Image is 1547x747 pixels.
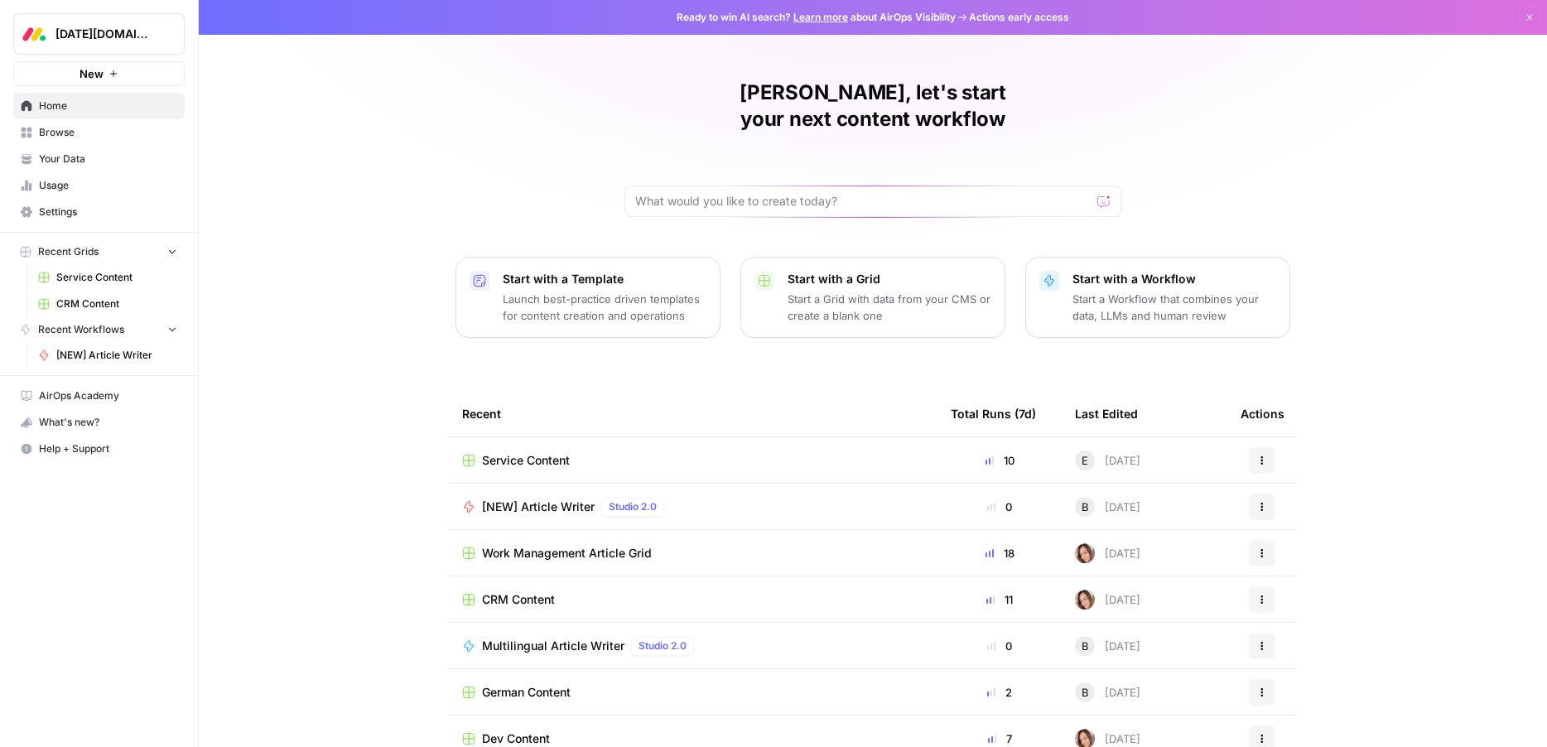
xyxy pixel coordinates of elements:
button: Recent Workflows [13,317,185,342]
div: 0 [951,638,1048,654]
div: Total Runs (7d) [951,391,1036,436]
p: Start a Grid with data from your CMS or create a blank one [788,291,991,324]
div: Actions [1241,391,1284,436]
span: CRM Content [56,296,177,311]
div: [DATE] [1075,590,1140,610]
span: Recent Grids [38,244,99,259]
a: Home [13,93,185,119]
a: Dev Content [462,730,924,747]
div: 18 [951,545,1048,561]
span: German Content [482,684,571,701]
button: Recent Grids [13,239,185,264]
div: 7 [951,730,1048,747]
a: CRM Content [462,591,924,608]
span: Settings [39,205,177,219]
button: Start with a TemplateLaunch best-practice driven templates for content creation and operations [455,257,720,338]
span: CRM Content [482,591,555,608]
div: [DATE] [1075,497,1140,517]
span: Help + Support [39,441,177,456]
div: [DATE] [1075,682,1140,702]
span: B [1082,684,1089,701]
a: AirOps Academy [13,383,185,409]
span: Studio 2.0 [609,499,657,514]
a: Learn more [793,11,848,23]
span: [NEW] Article Writer [56,348,177,363]
span: Service Content [482,452,570,469]
a: Service Content [31,264,185,291]
p: Start a Workflow that combines your data, LLMs and human review [1072,291,1276,324]
span: Studio 2.0 [639,639,687,653]
a: Browse [13,119,185,146]
span: Actions early access [969,10,1069,25]
span: Service Content [56,270,177,285]
a: Multilingual Article WriterStudio 2.0 [462,636,924,656]
span: Your Data [39,152,177,166]
img: f4j2a8gdehmfhxivamqs4zmc90qq [1075,590,1095,610]
button: Workspace: Monday.com [13,13,185,55]
span: AirOps Academy [39,388,177,403]
span: New [80,65,104,82]
span: Multilingual Article Writer [482,638,624,654]
button: Start with a GridStart a Grid with data from your CMS or create a blank one [740,257,1005,338]
span: Work Management Article Grid [482,545,652,561]
span: Ready to win AI search? about AirOps Visibility [677,10,956,25]
img: Monday.com Logo [19,19,49,49]
a: [NEW] Article Writer [31,342,185,369]
button: What's new? [13,409,185,436]
input: What would you like to create today? [635,193,1091,210]
span: [NEW] Article Writer [482,499,595,515]
div: Recent [462,391,924,436]
span: [DATE][DOMAIN_NAME] [55,26,156,42]
div: [DATE] [1075,636,1140,656]
a: [NEW] Article WriterStudio 2.0 [462,497,924,517]
a: Your Data [13,146,185,172]
p: Start with a Template [503,271,706,287]
span: B [1082,499,1089,515]
p: Start with a Workflow [1072,271,1276,287]
a: German Content [462,684,924,701]
button: Start with a WorkflowStart a Workflow that combines your data, LLMs and human review [1025,257,1290,338]
a: CRM Content [31,291,185,317]
button: New [13,61,185,86]
button: Help + Support [13,436,185,462]
a: Usage [13,172,185,199]
span: Recent Workflows [38,322,124,337]
a: Settings [13,199,185,225]
span: Usage [39,178,177,193]
a: Service Content [462,452,924,469]
div: 2 [951,684,1048,701]
div: [DATE] [1075,543,1140,563]
span: B [1082,638,1089,654]
a: Work Management Article Grid [462,545,924,561]
p: Start with a Grid [788,271,991,287]
div: 10 [951,452,1048,469]
div: Last Edited [1075,391,1138,436]
h1: [PERSON_NAME], let's start your next content workflow [624,80,1121,133]
div: 11 [951,591,1048,608]
span: Browse [39,125,177,140]
span: Dev Content [482,730,550,747]
span: Home [39,99,177,113]
img: f4j2a8gdehmfhxivamqs4zmc90qq [1075,543,1095,563]
div: 0 [951,499,1048,515]
p: Launch best-practice driven templates for content creation and operations [503,291,706,324]
div: [DATE] [1075,451,1140,470]
div: What's new? [14,410,184,435]
span: E [1082,452,1088,469]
